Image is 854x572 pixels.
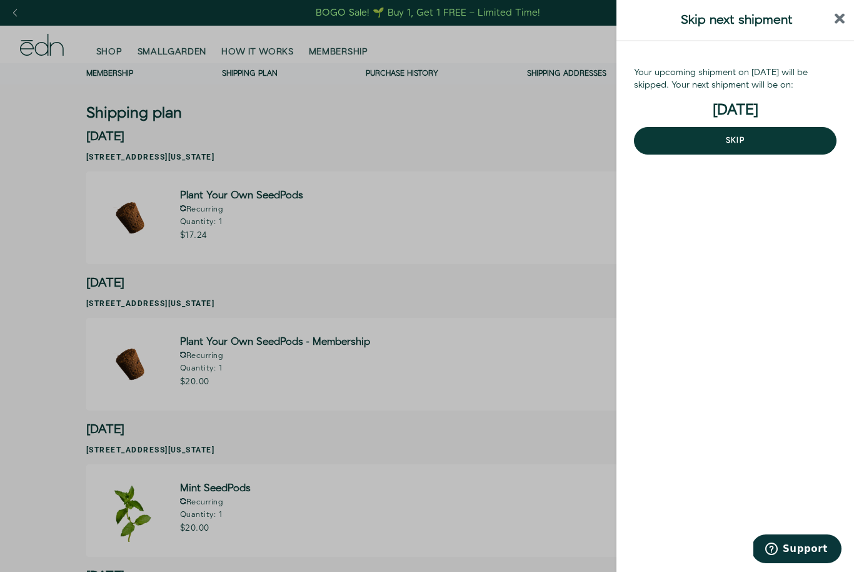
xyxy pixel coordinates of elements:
[753,534,841,566] iframe: Opens a widget where you can find more information
[634,127,836,155] button: Skip
[634,104,836,116] h3: [DATE]
[681,11,793,29] span: Skip next shipment
[634,66,836,91] div: Your upcoming shipment on [DATE] will be skipped. Your next shipment will be on:
[835,9,845,31] button: close sidebar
